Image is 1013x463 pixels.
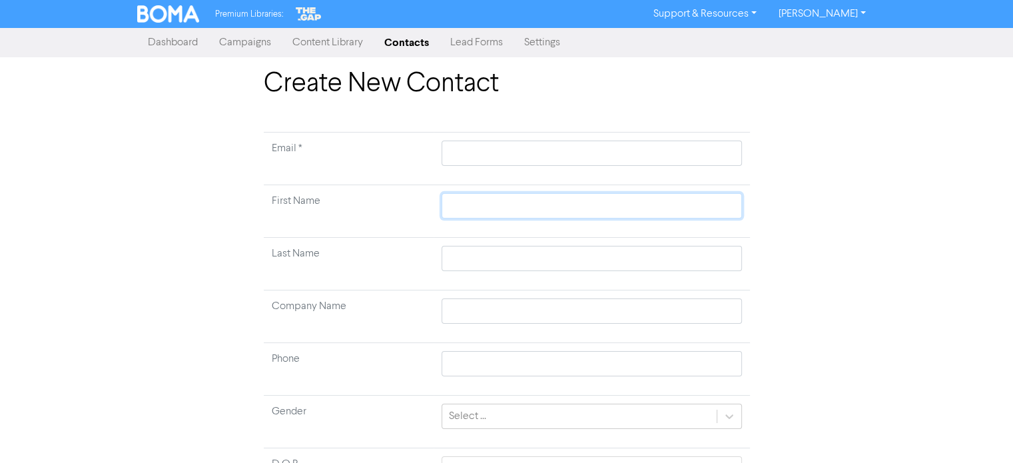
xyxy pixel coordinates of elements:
[264,133,434,185] td: Required
[449,408,486,424] div: Select ...
[264,238,434,290] td: Last Name
[264,343,434,396] td: Phone
[215,10,283,19] span: Premium Libraries:
[946,399,1013,463] iframe: Chat Widget
[264,290,434,343] td: Company Name
[264,396,434,448] td: Gender
[440,29,513,56] a: Lead Forms
[264,68,750,100] h1: Create New Contact
[282,29,374,56] a: Content Library
[294,5,323,23] img: The Gap
[643,3,767,25] a: Support & Resources
[264,185,434,238] td: First Name
[374,29,440,56] a: Contacts
[137,29,208,56] a: Dashboard
[513,29,571,56] a: Settings
[208,29,282,56] a: Campaigns
[137,5,200,23] img: BOMA Logo
[767,3,876,25] a: [PERSON_NAME]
